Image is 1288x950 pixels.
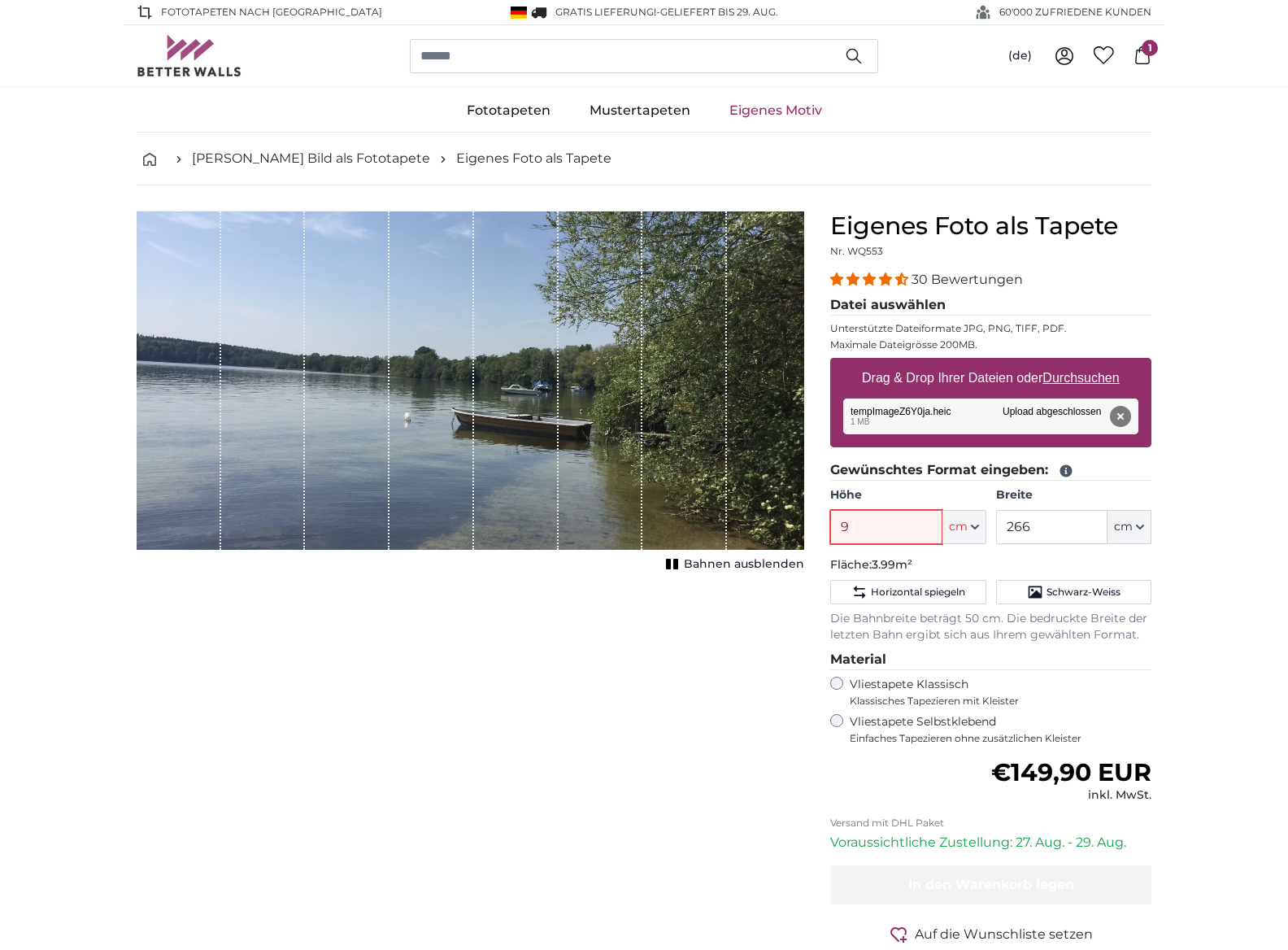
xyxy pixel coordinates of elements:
[830,272,912,287] span: 4.33 stars
[137,211,804,576] div: 1 of 1
[511,7,527,19] img: Deutschland
[855,362,1126,394] label: Drag & Drop Ihrer Dateien oder
[830,924,1151,944] button: Auf die Wunschliste setzen
[830,580,986,604] button: Horizontal spiegeln
[1142,40,1158,56] span: 1
[850,732,1151,745] span: Einfaches Tapezieren ohne zusätzlichen Kleister
[830,487,986,503] label: Höhe
[830,460,1151,481] legend: Gewünschtes Format eingeben:
[137,133,1151,185] nav: breadcrumbs
[949,519,968,535] span: cm
[908,877,1074,892] span: In den Warenkorb legen
[850,695,1138,708] span: Klassisches Tapezieren mit Kleister
[137,35,242,76] img: Betterwalls
[570,89,710,132] a: Mustertapeten
[447,89,570,132] a: Fototapeten
[871,586,965,599] span: Horizontal spiegeln
[661,553,804,576] button: Bahnen ausblenden
[830,557,1151,573] p: Fläche:
[830,650,1151,670] legend: Material
[996,487,1151,503] label: Breite
[830,295,1151,316] legend: Datei auswählen
[830,211,1151,241] h1: Eigenes Foto als Tapete
[942,510,986,544] button: cm
[999,5,1151,20] span: 60'000 ZUFRIEDENE KUNDEN
[872,557,912,572] span: 3.99m²
[161,5,382,20] span: Fototapeten nach [GEOGRAPHIC_DATA]
[996,580,1151,604] button: Schwarz-Weiss
[456,149,611,168] a: Eigenes Foto als Tapete
[850,714,1151,745] label: Vliestapete Selbstklebend
[830,322,1151,335] p: Unterstützte Dateiformate JPG, PNG, TIFF, PDF.
[192,149,430,168] a: [PERSON_NAME] Bild als Fototapete
[830,817,1151,830] p: Versand mit DHL Paket
[915,925,1093,944] span: Auf die Wunschliste setzen
[830,338,1151,351] p: Maximale Dateigrösse 200MB.
[991,787,1151,804] div: inkl. MwSt.
[656,6,778,18] span: -
[1107,510,1151,544] button: cm
[912,272,1023,287] span: 30 Bewertungen
[684,556,804,573] span: Bahnen ausblenden
[555,6,656,18] span: GRATIS Lieferung!
[710,89,842,132] a: Eigenes Motiv
[1114,519,1133,535] span: cm
[995,41,1045,71] button: (de)
[1046,586,1120,599] span: Schwarz-Weiss
[830,245,883,257] span: Nr. WQ553
[850,677,1138,708] label: Vliestapete Klassisch
[830,865,1151,904] button: In den Warenkorb legen
[660,6,778,18] span: Geliefert bis 29. Aug.
[830,833,1151,852] p: Voraussichtliche Zustellung: 27. Aug. - 29. Aug.
[991,757,1151,787] span: €149,90 EUR
[830,611,1151,643] p: Die Bahnbreite beträgt 50 cm. Die bedruckte Breite der letzten Bahn ergibt sich aus Ihrem gewählt...
[1043,371,1120,385] u: Durchsuchen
